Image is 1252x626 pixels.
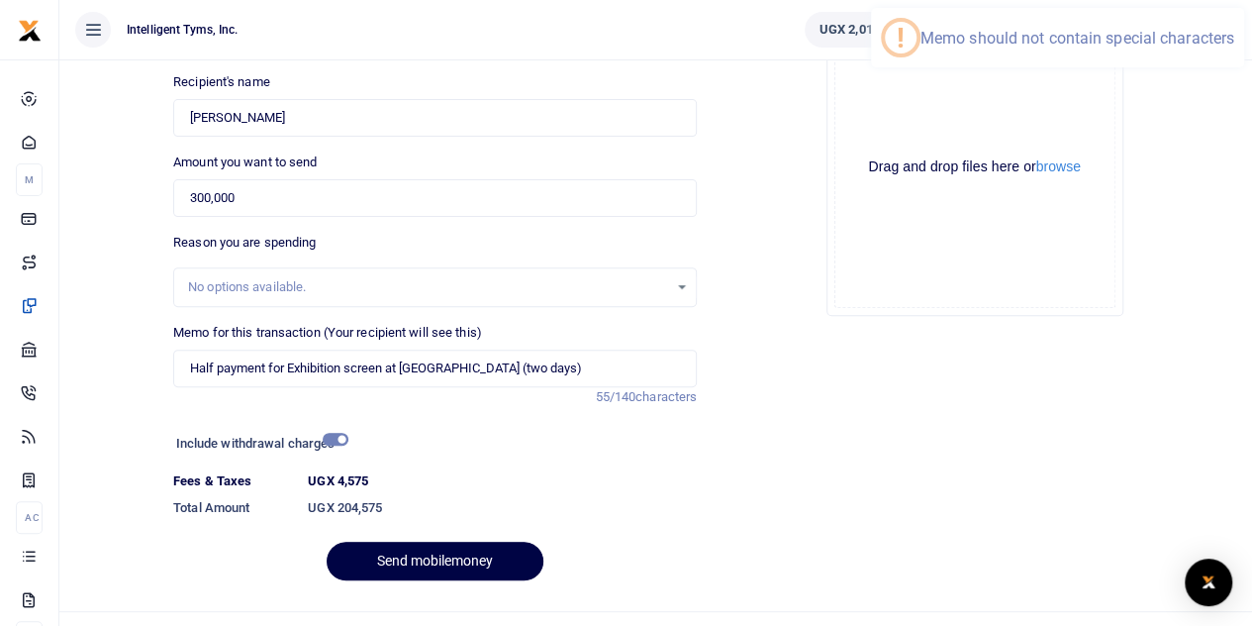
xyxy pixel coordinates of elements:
[327,542,543,580] button: Send mobilemoney
[173,153,317,172] label: Amount you want to send
[18,19,42,43] img: logo-small
[188,277,668,297] div: No options available.
[119,21,245,39] span: Intelligent Tyms, Inc.
[173,350,697,387] input: Enter extra information
[897,22,905,53] div: !
[16,501,43,534] li: Ac
[819,20,904,40] span: UGX 2,018,275
[826,19,1123,316] div: File Uploader
[805,12,918,48] a: UGX 2,018,275
[835,157,1114,176] div: Drag and drop files here or
[176,436,339,452] h6: Include withdrawal charges
[16,163,43,196] li: M
[165,471,300,491] dt: Fees & Taxes
[173,99,697,137] input: MTN & Airtel numbers are validated
[635,389,697,404] span: characters
[173,179,697,217] input: UGX
[595,389,635,404] span: 55/140
[1185,559,1232,606] div: Open Intercom Messenger
[920,29,1234,48] div: Memo should not contain special characters
[1036,159,1081,173] button: browse
[173,323,482,343] label: Memo for this transaction (Your recipient will see this)
[797,12,926,48] li: Wallet ballance
[173,72,270,92] label: Recipient's name
[173,233,316,253] label: Reason you are spending
[18,22,42,37] a: logo-small logo-large logo-large
[308,471,368,491] label: UGX 4,575
[173,500,292,516] h6: Total Amount
[308,500,697,516] h6: UGX 204,575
